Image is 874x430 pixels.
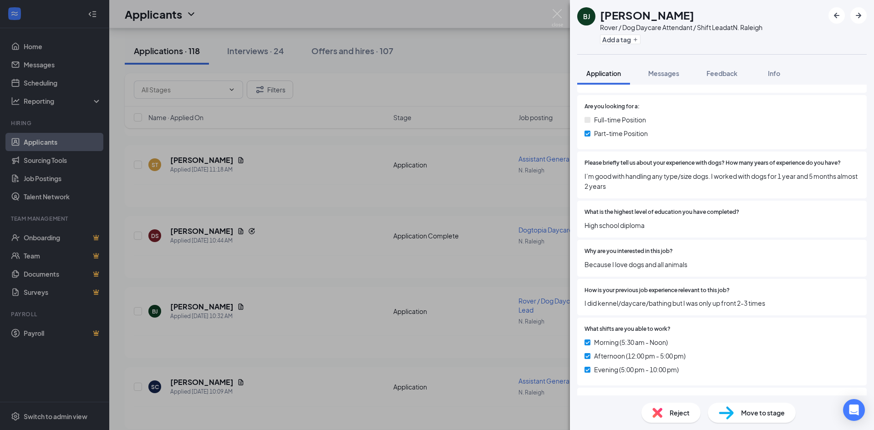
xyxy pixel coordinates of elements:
span: I did kennel/daycare/bathing but I was only up front 2-3 times [584,298,859,308]
svg: ArrowRight [853,10,864,21]
span: Move to stage [741,408,785,418]
span: Part-time Position [594,128,648,138]
span: Please briefly tell us about your experience with dogs? How many years of experience do you have? [584,159,841,167]
span: Morning (5:30 am - Noon) [594,337,668,347]
span: Because I love dogs and all animals [584,259,859,269]
div: Open Intercom Messenger [843,399,865,421]
svg: ArrowLeftNew [831,10,842,21]
span: Evening (5:00 pm - 10:00 pm) [594,364,679,374]
span: Are you looking for a: [584,102,640,111]
span: High school diploma [584,220,859,230]
span: Feedback [706,69,737,77]
span: Afternoon (12:00 pm - 5:00 pm) [594,351,686,361]
span: Why are you interested in this job? [584,247,673,256]
span: Reject [670,408,690,418]
span: Messages [648,69,679,77]
span: Full-time Position [594,115,646,125]
span: What days of the week are you able to work? [584,395,700,404]
svg: Plus [633,37,638,42]
span: How is your previous job experience relevant to this job? [584,286,730,295]
button: ArrowLeftNew [828,7,845,24]
span: What shifts are you able to work? [584,325,671,334]
h1: [PERSON_NAME] [600,7,694,23]
span: Application [586,69,621,77]
div: Rover / Dog Daycare Attendant / Shift Lead at N. Raleigh [600,23,762,32]
span: What is the highest level of education you have completed? [584,208,739,217]
button: ArrowRight [850,7,867,24]
div: BJ [583,12,590,21]
span: I’m good with handling any type/size dogs. I worked with dogs for 1 year and 5 months almost 2 years [584,171,859,191]
span: Info [768,69,780,77]
button: PlusAdd a tag [600,35,640,44]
